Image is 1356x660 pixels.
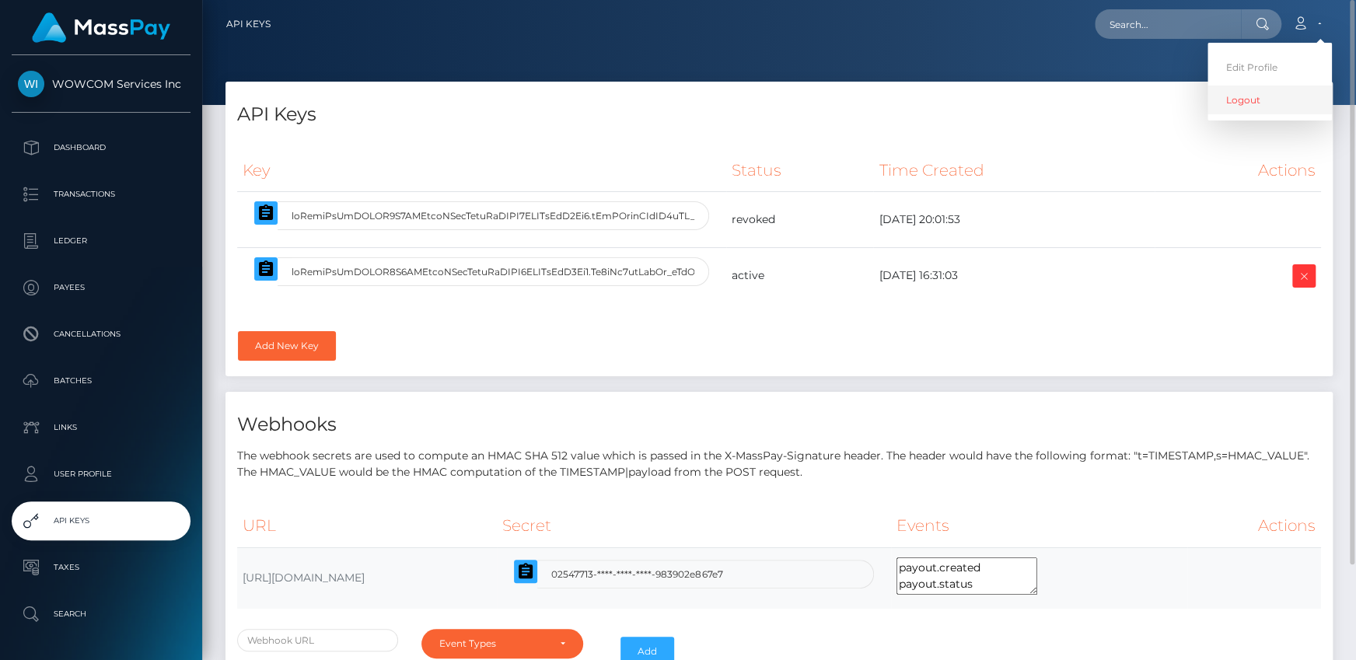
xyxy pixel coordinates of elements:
a: Ledger [12,222,190,260]
h4: Webhooks [237,411,1321,438]
p: Search [18,602,184,626]
img: MassPay Logo [32,12,170,43]
th: Actions [1155,149,1321,192]
p: Batches [18,369,184,393]
th: Actions [1187,505,1321,547]
a: Payees [12,268,190,307]
td: revoked [726,192,873,248]
img: WOWCOM Services Inc [18,71,44,97]
a: Batches [12,361,190,400]
a: Cancellations [12,315,190,354]
a: Links [12,408,190,447]
p: Cancellations [18,323,184,346]
p: User Profile [18,463,184,486]
textarea: payout.created payout.status [896,557,1037,595]
a: Transactions [12,175,190,214]
th: URL [237,505,497,547]
a: Taxes [12,548,190,587]
th: Secret [497,505,890,547]
p: The webhook secrets are used to compute an HMAC SHA 512 value which is passed in the X-MassPay-Si... [237,448,1321,480]
th: Events [891,505,1187,547]
button: Event Types [421,629,582,658]
a: Search [12,595,190,634]
td: active [726,248,873,304]
p: Links [18,416,184,439]
a: Add New Key [238,331,336,361]
a: API Keys [12,501,190,540]
td: [DATE] 20:01:53 [873,192,1155,248]
td: [URL][DOMAIN_NAME] [237,547,497,609]
a: API Keys [226,8,271,40]
th: Key [237,149,726,192]
p: Ledger [18,229,184,253]
th: Status [726,149,873,192]
p: API Keys [18,509,184,533]
input: Search... [1095,9,1241,39]
input: Webhook URL [237,629,398,651]
div: Event Types [439,637,547,650]
th: Time Created [873,149,1155,192]
a: Edit Profile [1207,53,1332,82]
a: User Profile [12,455,190,494]
p: Taxes [18,556,184,579]
p: Dashboard [18,136,184,159]
td: [DATE] 16:31:03 [873,248,1155,304]
p: Transactions [18,183,184,206]
p: Payees [18,276,184,299]
h4: API Keys [237,101,1321,128]
span: WOWCOM Services Inc [12,77,190,91]
a: Dashboard [12,128,190,167]
a: Logout [1207,86,1332,114]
